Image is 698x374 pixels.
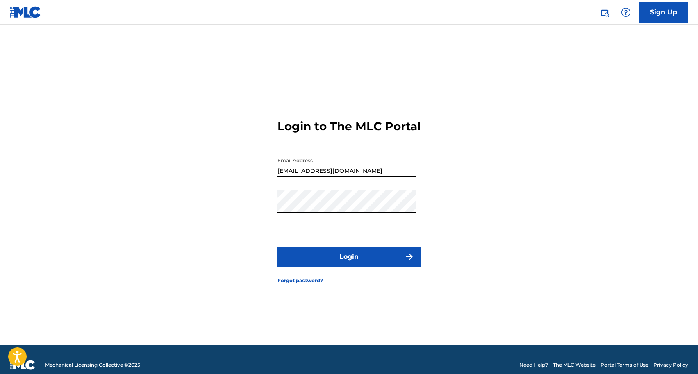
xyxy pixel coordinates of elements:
a: The MLC Website [553,361,596,369]
img: search [600,7,609,17]
div: Help [618,4,634,20]
iframe: Chat Widget [657,335,698,374]
h3: Login to The MLC Portal [277,119,421,134]
img: help [621,7,631,17]
a: Privacy Policy [653,361,688,369]
a: Public Search [596,4,613,20]
a: Sign Up [639,2,688,23]
button: Login [277,247,421,267]
a: Portal Terms of Use [600,361,648,369]
a: Forgot password? [277,277,323,284]
img: logo [10,360,35,370]
img: f7272a7cc735f4ea7f67.svg [405,252,414,262]
a: Need Help? [519,361,548,369]
span: Mechanical Licensing Collective © 2025 [45,361,140,369]
img: MLC Logo [10,6,41,18]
